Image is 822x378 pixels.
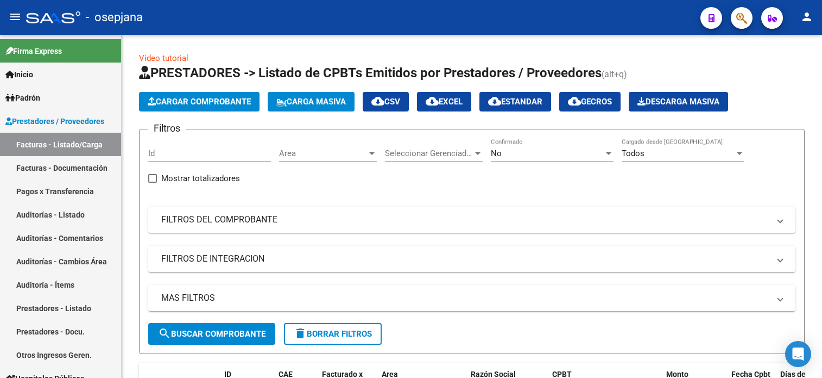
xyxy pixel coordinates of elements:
mat-icon: delete [294,327,307,340]
span: Estandar [488,97,542,107]
button: Gecros [559,92,621,111]
div: Open Intercom Messenger [785,341,811,367]
a: Video tutorial [139,53,188,63]
span: EXCEL [426,97,463,107]
button: CSV [363,92,409,111]
span: Prestadores / Proveedores [5,115,104,127]
mat-icon: cloud_download [488,95,501,108]
span: Seleccionar Gerenciador [385,148,473,158]
span: (alt+q) [602,69,627,79]
span: Cargar Comprobante [148,97,251,107]
button: Cargar Comprobante [139,92,260,111]
button: Descarga Masiva [629,92,728,111]
button: Estandar [479,92,551,111]
span: - osepjana [86,5,143,29]
span: Mostrar totalizadores [161,172,240,185]
mat-expansion-panel-header: MAS FILTROS [148,285,795,311]
span: Padrón [5,92,40,104]
mat-panel-title: FILTROS DE INTEGRACION [161,253,769,265]
mat-icon: cloud_download [426,95,439,108]
mat-panel-title: MAS FILTROS [161,292,769,304]
span: No [491,148,502,158]
span: Carga Masiva [276,97,346,107]
span: CSV [371,97,400,107]
span: Gecros [568,97,612,107]
mat-icon: person [800,10,813,23]
button: Carga Masiva [268,92,355,111]
span: Todos [622,148,644,158]
span: Firma Express [5,45,62,57]
mat-panel-title: FILTROS DEL COMPROBANTE [161,214,769,226]
span: Borrar Filtros [294,329,372,339]
mat-icon: cloud_download [568,95,581,108]
mat-expansion-panel-header: FILTROS DE INTEGRACION [148,246,795,272]
app-download-masive: Descarga masiva de comprobantes (adjuntos) [629,92,728,111]
h3: Filtros [148,121,186,136]
button: Buscar Comprobante [148,323,275,345]
button: EXCEL [417,92,471,111]
mat-expansion-panel-header: FILTROS DEL COMPROBANTE [148,207,795,233]
span: Descarga Masiva [637,97,719,107]
button: Borrar Filtros [284,323,382,345]
span: PRESTADORES -> Listado de CPBTs Emitidos por Prestadores / Proveedores [139,65,602,80]
span: Buscar Comprobante [158,329,265,339]
mat-icon: search [158,327,171,340]
mat-icon: cloud_download [371,95,384,108]
span: Area [279,148,367,158]
mat-icon: menu [9,10,22,23]
span: Inicio [5,69,33,80]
